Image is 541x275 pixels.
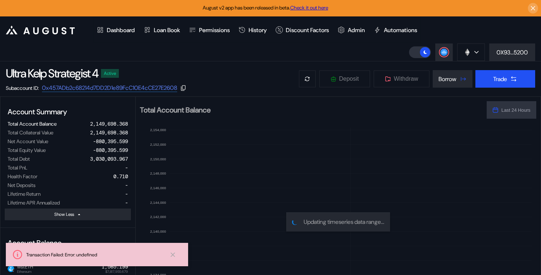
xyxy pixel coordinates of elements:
button: 0X93...5200 [489,43,535,61]
text: 2,148,000 [150,171,166,175]
div: Total Debt [8,156,30,162]
div: Dashboard [107,26,135,34]
text: 2,140,000 [150,229,166,233]
button: chain logo [457,43,485,61]
a: Permissions [184,16,234,43]
div: Total PnL [8,164,27,171]
div: Subaccount ID: [6,85,39,91]
a: Loan Book [139,16,184,43]
div: Lifetime APR Annualized [8,199,60,206]
div: Active [104,71,116,76]
text: 2,144,000 [150,200,166,205]
button: Withdraw [373,70,430,88]
span: wstETH [14,264,33,273]
div: Transaction Failed: Error: undefined [26,252,163,258]
div: Show Less [54,211,74,217]
div: Admin [348,26,365,34]
a: History [234,16,271,43]
div: Automations [384,26,417,34]
div: 0.710 [113,173,128,180]
div: Account Balance [5,235,131,251]
span: August v2 app has been released in beta. [203,4,328,11]
div: Net Deposits [8,182,35,188]
img: chain logo [463,48,471,56]
span: Updating timeseries data range... [304,218,384,226]
text: 2,154,000 [150,128,166,132]
text: 2,142,000 [150,215,166,219]
div: -880,395.599 [93,147,128,153]
div: Health Factor [8,173,38,180]
span: Deposit [339,76,359,82]
h2: Total Account Balance [140,106,481,114]
div: 3,030,093.967 [90,156,128,162]
a: 0x457ADb2c68214d7DD2D1e89FcC10E4cCE27E2608 [42,84,177,92]
button: Borrow [433,70,472,88]
div: Borrow [439,75,456,83]
div: Loan Book [154,26,180,34]
div: -880,395.599 [93,138,128,145]
div: - [125,191,128,197]
text: 2,150,000 [150,157,166,161]
div: Net Account Value [8,138,48,145]
a: Automations [369,16,421,43]
div: Permissions [199,26,230,34]
div: History [249,26,267,34]
div: Total Account Balance [8,121,57,127]
div: Total Equity Value [8,147,46,153]
div: Account Summary [5,104,131,119]
div: Discount Factors [286,26,329,34]
div: - [125,182,128,188]
img: pending [292,218,299,225]
button: Deposit [319,70,370,88]
span: Withdraw [394,76,418,82]
div: Total Collateral Value [8,129,53,136]
a: Discount Factors [271,16,333,43]
span: Ethereum [17,270,33,274]
div: 2,149,698.368 [90,121,128,127]
span: $7,817,955.679 [105,270,128,274]
div: Lifetime Return [8,191,40,197]
img: svg+xml,%3c [12,268,15,272]
div: Trade [493,75,507,83]
div: 0X93...5200 [497,49,528,56]
a: Admin [333,16,369,43]
div: 2,149,698.368 [90,129,128,136]
div: - [125,199,128,206]
button: Trade [475,70,535,88]
div: Ultra Kelp Strategist 4 [6,66,98,81]
div: - [125,164,128,171]
a: Check it out here [290,4,328,11]
text: 2,152,000 [150,142,166,146]
button: Show Less [5,209,131,220]
text: 2,146,000 [150,186,166,190]
a: Dashboard [92,16,139,43]
div: Aggregate Balances [5,251,131,263]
